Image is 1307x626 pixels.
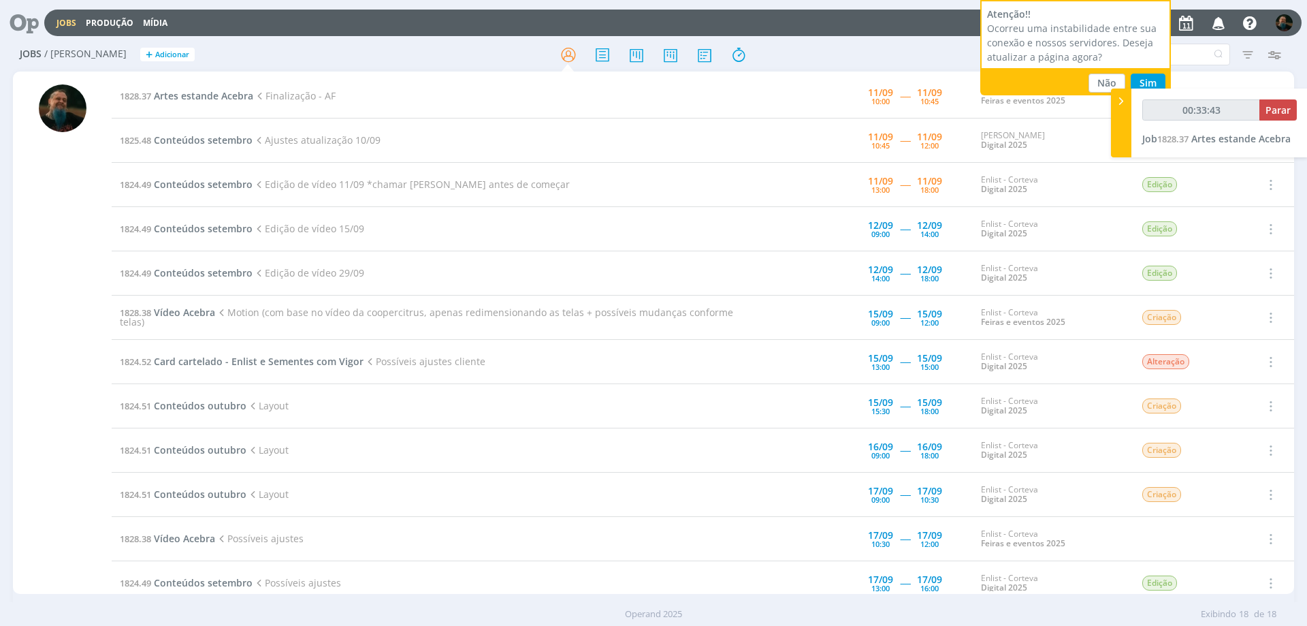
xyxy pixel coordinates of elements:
[1275,11,1293,35] button: M
[868,442,893,452] div: 16/09
[981,308,1121,328] div: Enlist - Corteva
[1142,266,1177,281] span: Edição
[1142,177,1177,192] span: Edição
[900,266,910,279] span: -----
[981,396,1121,416] div: Enlist - Corteva
[981,95,1065,106] a: Feiras e eventos 2025
[1157,133,1189,145] span: 1828.37
[868,132,893,142] div: 11/09
[1267,608,1276,621] span: 18
[981,485,1121,505] div: Enlist - Corteva
[154,89,253,102] span: Artes estande Acebra
[868,354,893,363] div: 15/09
[1142,354,1189,369] span: Alteração
[868,176,893,186] div: 11/09
[920,142,939,149] div: 12:00
[120,307,151,319] span: 1828.38
[871,97,890,105] div: 10:00
[981,272,1027,283] a: Digital 2025
[871,319,890,326] div: 09:00
[246,488,289,501] span: Layout
[917,88,942,97] div: 11/09
[120,306,733,328] span: Motion (com base no vídeo da coopercitrus, apenas redimensionando as telas + possíveis mudanças c...
[154,576,253,589] span: Conteúdos setembro
[120,178,253,191] a: 1824.49Conteúdos setembro
[120,576,253,589] a: 1824.49Conteúdos setembro
[871,540,890,548] div: 10:30
[981,405,1027,416] a: Digital 2025
[154,399,246,412] span: Conteúdos outubro
[120,400,151,412] span: 1824.51
[82,18,138,29] button: Produção
[120,532,215,545] a: 1828.38Vídeo Acebra
[120,223,151,235] span: 1824.49
[871,186,890,193] div: 13:00
[920,230,939,238] div: 14:00
[981,574,1121,593] div: Enlist - Corteva
[981,537,1065,549] a: Feiras e eventos 2025
[871,407,890,415] div: 15:30
[981,87,1121,106] div: Enlist - Corteva
[917,265,942,275] div: 12/09
[86,17,133,29] a: Produção
[981,360,1027,372] a: Digital 2025
[900,178,910,191] span: -----
[987,21,1164,64] div: Ocorreu uma instabilidade entre sua conexão e nossos servidores. Deseja atualizar a página agora?
[981,219,1121,239] div: Enlist - Corteva
[215,532,304,545] span: Possíveis ajustes
[1142,221,1177,236] span: Edição
[120,266,253,279] a: 1824.49Conteúdos setembro
[120,267,151,279] span: 1824.49
[57,17,76,29] a: Jobs
[253,89,336,102] span: Finalização - AF
[981,183,1027,195] a: Digital 2025
[920,319,939,326] div: 12:00
[364,355,485,368] span: Possíveis ajustes cliente
[155,50,189,59] span: Adicionar
[1239,608,1248,621] span: 18
[900,355,910,368] span: -----
[120,222,253,235] a: 1824.49Conteúdos setembro
[120,577,151,589] span: 1824.49
[900,89,910,102] span: -----
[120,488,151,501] span: 1824.51
[917,221,942,230] div: 12/09
[920,186,939,193] div: 18:00
[120,533,151,545] span: 1828.38
[981,493,1027,505] a: Digital 2025
[871,142,890,149] div: 10:45
[871,275,890,282] div: 14:00
[920,407,939,415] div: 18:00
[44,48,127,60] span: / [PERSON_NAME]
[1131,74,1165,93] button: Sim
[868,309,893,319] div: 15/09
[1142,576,1177,591] span: Edição
[154,134,253,146] span: Conteúdos setembro
[246,399,289,412] span: Layout
[987,7,1164,21] div: Atenção!!
[920,496,939,503] div: 10:30
[1191,132,1291,145] span: Artes estande Acebra
[143,17,167,29] a: Mídia
[900,134,910,146] span: -----
[868,265,893,275] div: 12/09
[120,134,151,146] span: 1825.48
[900,488,910,501] span: -----
[1201,608,1236,621] span: Exibindo
[917,442,942,452] div: 16/09
[154,532,215,545] span: Vídeo Acebra
[920,584,939,592] div: 16:00
[868,486,893,496] div: 17/09
[120,444,151,456] span: 1824.51
[920,540,939,548] div: 12:00
[920,363,939,371] div: 15:00
[900,443,910,456] span: -----
[900,399,910,412] span: -----
[871,496,890,503] div: 09:00
[253,178,570,191] span: Edição de vídeo 11/09 *chamar [PERSON_NAME] antes de começar
[871,363,890,371] div: 13:00
[120,134,253,146] a: 1825.48Conteúdos setembro
[154,266,253,279] span: Conteúdos setembro
[900,222,910,235] span: -----
[917,354,942,363] div: 15/09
